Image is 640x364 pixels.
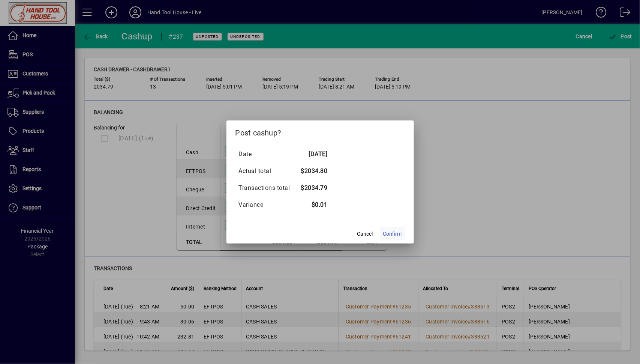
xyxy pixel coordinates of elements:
td: $0.01 [298,196,328,213]
button: Confirm [380,227,405,241]
td: $2034.80 [298,162,328,179]
span: Confirm [383,230,402,238]
button: Cancel [353,227,377,241]
td: Variance [238,196,298,213]
td: Transactions total [238,179,298,196]
h2: Post cashup? [226,120,414,142]
td: [DATE] [298,146,328,162]
td: Date [238,146,298,162]
td: Actual total [238,162,298,179]
td: $2034.79 [298,179,328,196]
span: Cancel [357,230,373,238]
